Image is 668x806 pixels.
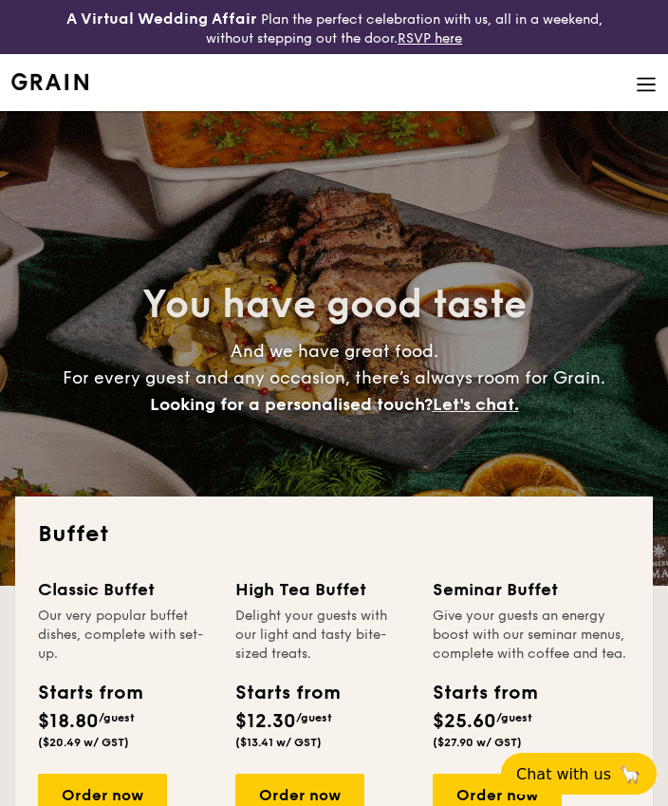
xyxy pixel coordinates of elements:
span: You have good taste [142,282,527,328]
div: Classic Buffet [38,576,213,603]
a: RSVP here [398,30,462,47]
span: Chat with us [516,765,611,783]
h4: A Virtual Wedding Affair [66,8,257,30]
span: ($20.49 w/ GST) [38,736,129,749]
img: Grain [11,73,88,90]
div: Delight your guests with our light and tasty bite-sized treats. [235,607,410,664]
span: $25.60 [433,710,496,733]
span: ($27.90 w/ GST) [433,736,522,749]
span: ($13.41 w/ GST) [235,736,322,749]
div: Give your guests an energy boost with our seminar menus, complete with coffee and tea. [433,607,630,664]
div: Our very popular buffet dishes, complete with set-up. [38,607,213,664]
div: Seminar Buffet [433,576,630,603]
span: $18.80 [38,710,99,733]
span: $12.30 [235,710,296,733]
span: 🦙 [619,763,641,785]
button: Chat with us🦙 [501,753,657,795]
span: Let's chat. [433,394,519,415]
a: Logotype [11,73,88,90]
div: Starts from [235,679,315,707]
span: Looking for a personalised touch? [150,394,433,415]
div: Starts from [38,679,118,707]
img: icon-hamburger-menu.db5d7e83.svg [636,74,657,95]
span: /guest [296,711,332,724]
div: Plan the perfect celebration with us, all in a weekend, without stepping out the door. [56,8,613,47]
h2: Buffet [38,519,630,550]
span: And we have great food. For every guest and any occasion, there’s always room for Grain. [63,341,605,415]
div: Starts from [433,679,524,707]
span: /guest [496,711,532,724]
span: /guest [99,711,135,724]
div: High Tea Buffet [235,576,410,603]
